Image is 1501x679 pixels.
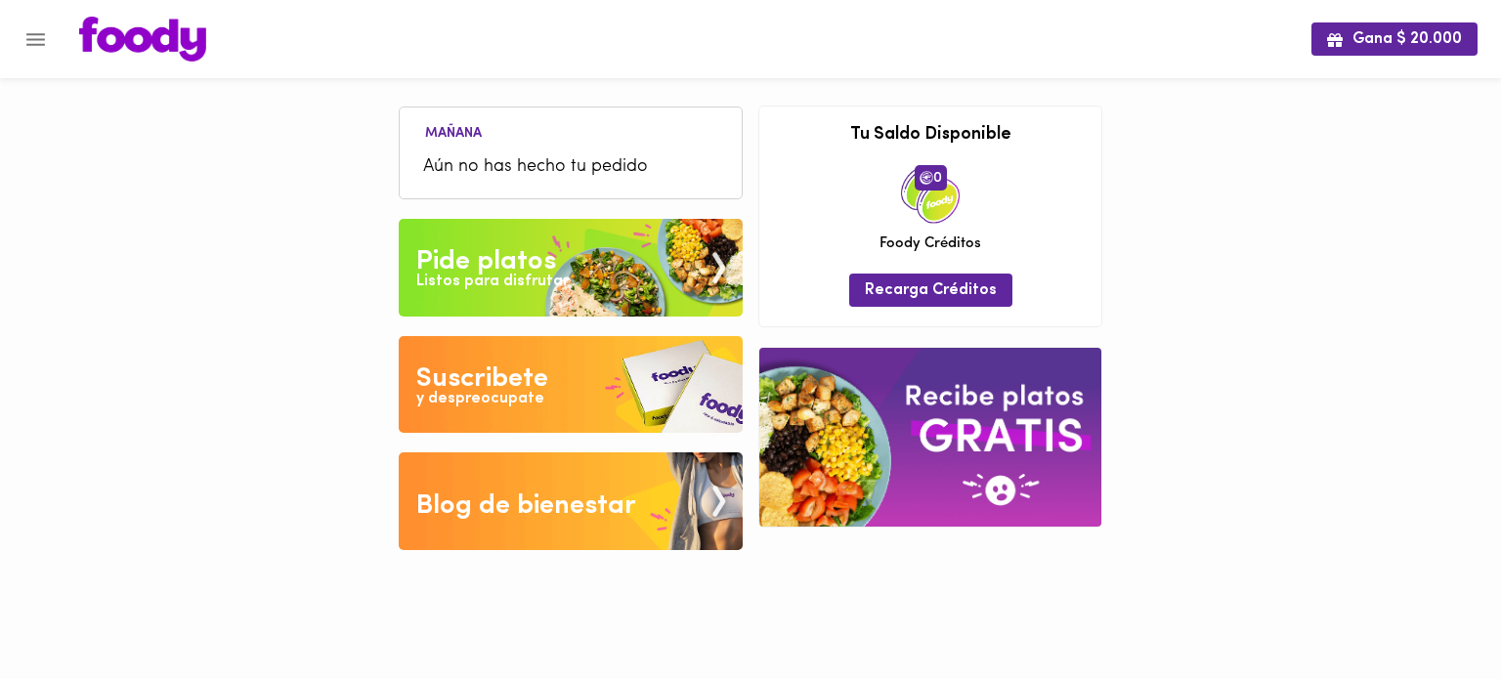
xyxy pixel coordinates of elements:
li: Mañana [409,122,497,141]
img: Disfruta bajar de peso [399,336,743,434]
div: Blog de bienestar [416,487,636,526]
button: Recarga Créditos [849,274,1012,306]
span: Foody Créditos [879,233,981,254]
div: y despreocupate [416,388,544,410]
img: Pide un Platos [399,219,743,317]
div: Pide platos [416,242,556,281]
div: Suscribete [416,360,548,399]
img: foody-creditos.png [920,171,933,185]
h3: Tu Saldo Disponible [774,126,1087,146]
span: Recarga Créditos [865,281,997,300]
img: logo.png [79,17,206,62]
img: Blog de bienestar [399,452,743,550]
span: 0 [915,165,947,191]
img: credits-package.png [901,165,960,224]
button: Gana $ 20.000 [1311,22,1478,55]
div: Listos para disfrutar [416,271,569,293]
span: Gana $ 20.000 [1327,30,1462,49]
img: referral-banner.png [759,348,1101,527]
button: Menu [12,16,60,64]
span: Aún no has hecho tu pedido [423,154,718,181]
